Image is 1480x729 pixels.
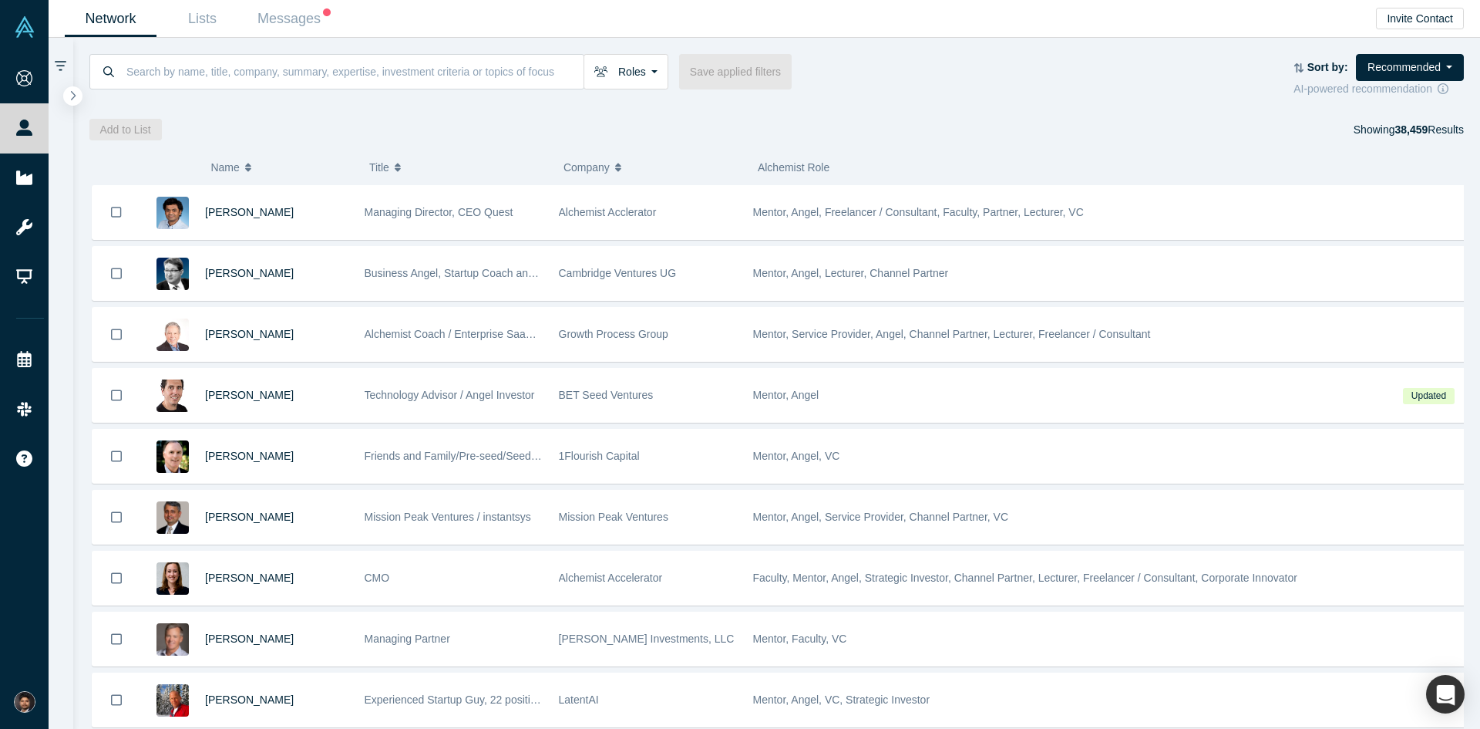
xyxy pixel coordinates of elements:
[65,1,156,37] a: Network
[205,389,294,401] a: [PERSON_NAME]
[753,633,847,645] span: Mentor, Faculty, VC
[1293,81,1464,97] div: AI-powered recommendation
[205,694,294,706] a: [PERSON_NAME]
[365,633,450,645] span: Managing Partner
[205,328,294,340] a: [PERSON_NAME]
[156,623,189,656] img: Steve King's Profile Image
[156,258,189,290] img: Martin Giese's Profile Image
[92,430,140,483] button: Bookmark
[92,552,140,605] button: Bookmark
[1354,119,1464,140] div: Showing
[563,151,742,184] button: Company
[210,151,353,184] button: Name
[365,389,535,401] span: Technology Advisor / Angel Investor
[369,151,389,184] span: Title
[14,16,35,38] img: Alchemist Vault Logo
[559,389,654,401] span: BET Seed Ventures
[248,1,340,37] a: Messages
[369,151,547,184] button: Title
[205,511,294,523] a: [PERSON_NAME]
[753,206,1084,218] span: Mentor, Angel, Freelancer / Consultant, Faculty, Partner, Lecturer, VC
[92,185,140,239] button: Bookmark
[205,267,294,279] a: [PERSON_NAME]
[156,562,189,595] img: Devon Crews's Profile Image
[205,450,294,462] a: [PERSON_NAME]
[1394,123,1464,136] span: Results
[365,328,729,340] span: Alchemist Coach / Enterprise SaaS & Ai Subscription Model Thought Leader
[758,161,829,174] span: Alchemist Role
[559,267,677,279] span: Cambridge Ventures UG
[205,572,294,584] a: [PERSON_NAME]
[205,633,294,645] a: [PERSON_NAME]
[210,151,239,184] span: Name
[156,319,189,351] img: Chuck DeVita's Profile Image
[365,206,513,218] span: Managing Director, CEO Quest
[156,380,189,412] img: Boris Livshutz's Profile Image
[89,119,162,140] button: Add to List
[365,511,531,523] span: Mission Peak Ventures / instantsys
[156,501,189,534] img: Vipin Chawla's Profile Image
[559,694,599,706] span: LatentAI
[679,54,792,89] button: Save applied filters
[753,450,840,462] span: Mentor, Angel, VC
[753,267,949,279] span: Mentor, Angel, Lecturer, Channel Partner
[753,328,1151,340] span: Mentor, Service Provider, Angel, Channel Partner, Lecturer, Freelancer / Consultant
[365,267,626,279] span: Business Angel, Startup Coach and best-selling author
[559,633,735,645] span: [PERSON_NAME] Investments, LLC
[753,389,819,401] span: Mentor, Angel
[92,673,140,727] button: Bookmark
[559,572,663,584] span: Alchemist Accelerator
[1394,123,1428,136] strong: 38,459
[92,369,140,422] button: Bookmark
[1376,8,1464,29] button: Invite Contact
[365,572,390,584] span: CMO
[365,694,603,706] span: Experienced Startup Guy, 22 positive exits to date
[156,440,189,473] img: David Lane's Profile Image
[563,151,610,184] span: Company
[559,450,640,462] span: 1Flourish Capital
[156,684,189,717] img: Bruce Graham's Profile Image
[753,694,930,706] span: Mentor, Angel, VC, Strategic Investor
[156,1,248,37] a: Lists
[156,197,189,229] img: Gnani Palanikumar's Profile Image
[559,511,668,523] span: Mission Peak Ventures
[125,53,584,89] input: Search by name, title, company, summary, expertise, investment criteria or topics of focus
[559,328,668,340] span: Growth Process Group
[14,691,35,713] img: Shine Oovattil's Account
[1307,61,1348,73] strong: Sort by:
[584,54,668,89] button: Roles
[205,206,294,218] a: [PERSON_NAME]
[753,572,1297,584] span: Faculty, Mentor, Angel, Strategic Investor, Channel Partner, Lecturer, Freelancer / Consultant, C...
[559,206,657,218] span: Alchemist Acclerator
[92,247,140,300] button: Bookmark
[92,491,140,544] button: Bookmark
[1403,388,1454,404] span: Updated
[753,511,1009,523] span: Mentor, Angel, Service Provider, Channel Partner, VC
[365,450,642,462] span: Friends and Family/Pre-seed/Seed Angel and VC Investor
[1356,54,1464,81] button: Recommended
[92,613,140,666] button: Bookmark
[92,308,140,361] button: Bookmark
